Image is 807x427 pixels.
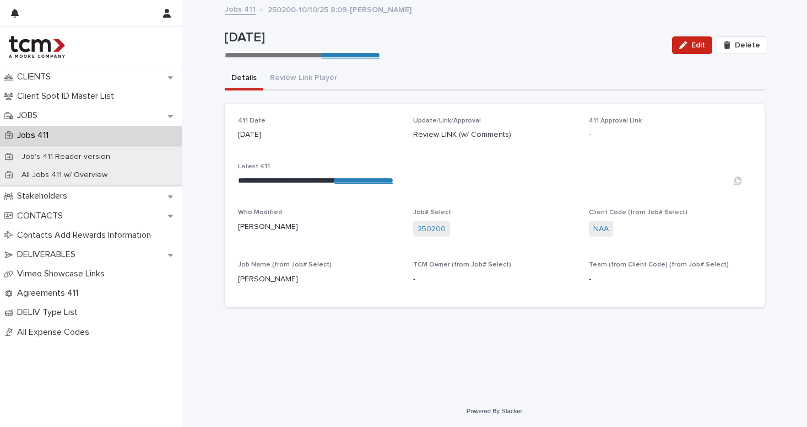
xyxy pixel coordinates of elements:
[413,274,576,285] p: -
[225,67,263,90] button: Details
[238,261,332,268] span: Job Name (from Job# Select)
[672,36,712,54] button: Edit
[238,118,266,124] span: 411 Date
[13,152,119,162] p: Job's 411 Reader version
[13,91,123,102] p: Client Spot ID Master List
[413,209,451,216] span: Job# Select
[225,2,256,15] a: Jobs 411
[735,41,760,49] span: Delete
[268,3,411,15] p: 250200-10/10/25 8:09-[PERSON_NAME]
[467,408,522,414] a: Powered By Stacker
[589,209,687,216] span: Client Code (from Job# Select)
[691,41,705,49] span: Edit
[238,209,282,216] span: Who Modified
[13,211,72,221] p: CONTACTS
[238,163,270,170] span: Latest 411
[13,170,116,180] p: All Jobs 411 w/ Overview
[13,72,59,82] p: CLIENTS
[238,274,400,285] p: [PERSON_NAME]
[589,261,729,268] span: Team (from Client Code) (from Job# Select)
[13,130,57,141] p: Jobs 411
[263,67,344,90] button: Review Link Player
[13,307,86,318] p: DELIV Type List
[9,36,65,58] img: 4hMmSqQkux38exxPVZHQ
[717,36,767,54] button: Delete
[593,223,609,235] a: NAA
[589,118,642,124] span: 411 Approval Link
[589,274,751,285] p: -
[13,230,160,241] p: Contacts Add Rewards Information
[13,191,76,201] p: Stakeholders
[413,129,576,141] p: Review LINK (w/ Comments)
[13,269,113,279] p: Vimeo Showcase Links
[413,118,481,124] span: Update/Link/Approval
[225,30,664,46] p: [DATE]
[13,327,98,338] p: All Expense Codes
[13,110,46,121] p: JOBS
[238,221,400,233] p: [PERSON_NAME]
[13,249,84,260] p: DELIVERABLES
[418,223,446,235] a: 250200
[589,129,751,141] p: -
[13,288,87,298] p: Agreements 411
[238,129,400,141] p: [DATE]
[413,261,511,268] span: TCM Owner (from Job# Select)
